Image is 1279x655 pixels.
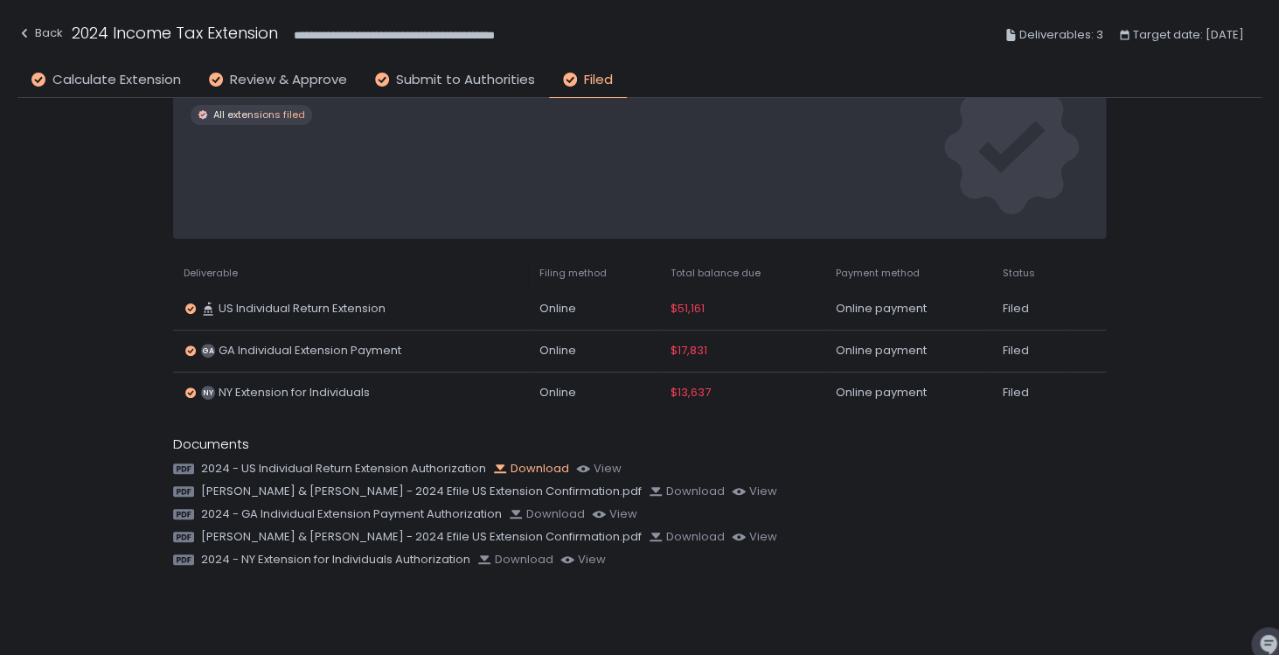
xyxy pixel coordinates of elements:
button: Download [649,484,725,499]
span: Status [1002,267,1034,280]
span: Submit to Authorities [396,70,535,90]
span: 2024 - GA Individual Extension Payment Authorization [201,506,502,522]
span: Filed [584,70,613,90]
button: view [732,529,777,545]
button: Download [477,552,553,568]
div: Online [539,385,649,401]
span: Calculate Extension [52,70,181,90]
div: Back [17,23,63,44]
span: [PERSON_NAME] & [PERSON_NAME] - 2024 Efile US Extension Confirmation.pdf [201,484,642,499]
span: 2024 - US Individual Return Extension Authorization [201,461,486,477]
div: Online [539,343,649,359]
span: Online payment [836,301,927,317]
span: Payment method [836,267,920,280]
div: Filed [1002,385,1060,401]
span: NY Extension for Individuals [219,385,370,401]
button: Download [509,506,585,522]
span: $13,637 [671,385,711,401]
span: Filing method [539,267,606,280]
div: Filed [1002,301,1060,317]
button: Download [493,461,569,477]
span: $51,161 [671,301,705,317]
button: view [592,506,637,522]
span: Deliverable [184,267,238,280]
span: Deliverables: 3 [1019,24,1103,45]
span: Online payment [836,343,927,359]
button: Back [17,21,63,50]
text: NY [203,387,213,398]
button: view [732,484,777,499]
span: [PERSON_NAME] & [PERSON_NAME] - 2024 Efile US Extension Confirmation.pdf [201,529,642,545]
div: Filed [1002,343,1060,359]
div: Online [539,301,649,317]
button: view [576,461,622,477]
span: Target date: [DATE] [1133,24,1244,45]
button: Download [649,529,725,545]
button: view [560,552,606,568]
text: GA [202,345,214,356]
span: US Individual Return Extension [219,301,386,317]
span: 2024 - NY Extension for Individuals Authorization [201,552,470,568]
span: All extensions filed [213,108,305,122]
span: Total balance due [671,267,761,280]
span: Online payment [836,385,927,401]
span: GA Individual Extension Payment [219,343,401,359]
div: Documents [173,435,1106,455]
span: Review & Approve [230,70,347,90]
h1: 2024 Income Tax Extension [72,21,278,45]
span: $17,831 [671,343,707,359]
